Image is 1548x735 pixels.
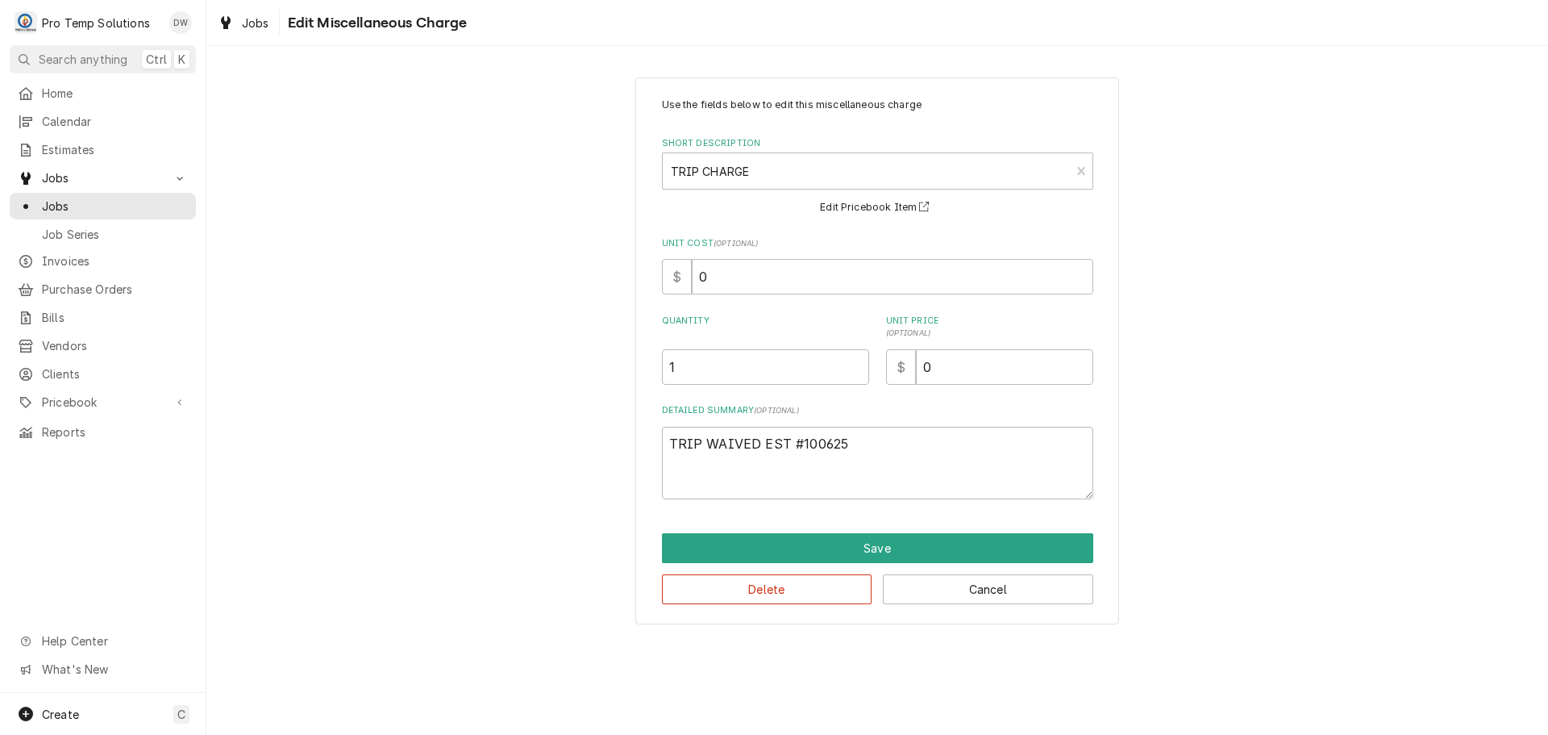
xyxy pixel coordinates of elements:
[42,309,188,326] span: Bills
[662,315,869,385] div: [object Object]
[662,137,1093,150] label: Short Description
[242,15,269,31] span: Jobs
[10,80,196,106] a: Home
[883,574,1093,604] button: Cancel
[178,51,185,68] span: K
[42,661,186,678] span: What's New
[10,221,196,248] a: Job Series
[42,424,188,441] span: Reports
[10,656,196,683] a: Go to What's New
[662,404,1093,499] div: Detailed Summary
[662,574,872,604] button: Delete
[15,11,37,34] div: Pro Temp Solutions's Avatar
[662,315,869,340] label: Quantity
[42,281,188,298] span: Purchase Orders
[886,328,931,337] span: ( optional )
[662,533,1093,604] div: Button Group
[662,404,1093,417] label: Detailed Summary
[10,276,196,303] a: Purchase Orders
[662,533,1093,563] div: Button Group Row
[662,563,1093,604] div: Button Group Row
[42,198,188,215] span: Jobs
[15,11,37,34] div: P
[42,365,188,382] span: Clients
[662,237,1093,294] div: Unit Cost
[10,45,196,73] button: Search anythingCtrlK
[714,239,759,248] span: ( optional )
[662,237,1093,250] label: Unit Cost
[662,533,1093,563] button: Save
[10,136,196,163] a: Estimates
[10,165,196,191] a: Go to Jobs
[10,419,196,445] a: Reports
[42,633,186,649] span: Help Center
[10,389,196,416] a: Go to Pricebook
[42,226,188,243] span: Job Series
[42,253,188,269] span: Invoices
[662,98,1093,499] div: Line Item Create/Update Form
[662,259,692,294] div: $
[42,15,150,31] div: Pro Temp Solutions
[10,332,196,359] a: Vendors
[10,304,196,331] a: Bills
[662,427,1093,499] textarea: TRIP WAIVED EST #10062
[818,198,937,218] button: Edit Pricebook Item
[42,337,188,354] span: Vendors
[42,708,79,721] span: Create
[211,10,276,36] a: Jobs
[42,169,164,186] span: Jobs
[10,193,196,219] a: Jobs
[42,394,164,411] span: Pricebook
[169,11,192,34] div: DW
[39,51,127,68] span: Search anything
[42,113,188,130] span: Calendar
[886,349,916,385] div: $
[10,108,196,135] a: Calendar
[635,77,1119,625] div: Line Item Create/Update
[754,406,799,415] span: ( optional )
[42,141,188,158] span: Estimates
[886,315,1093,385] div: [object Object]
[662,137,1093,217] div: Short Description
[886,315,1093,340] label: Unit Price
[10,628,196,654] a: Go to Help Center
[10,361,196,387] a: Clients
[10,248,196,274] a: Invoices
[146,51,167,68] span: Ctrl
[177,706,185,723] span: C
[662,98,1093,112] p: Use the fields below to edit this miscellaneous charge
[283,12,468,34] span: Edit Miscellaneous Charge
[42,85,188,102] span: Home
[169,11,192,34] div: Dana Williams's Avatar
